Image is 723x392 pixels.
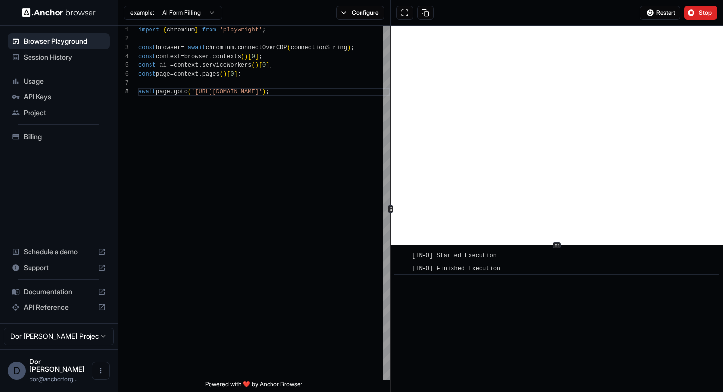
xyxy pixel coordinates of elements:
[205,380,302,392] span: Powered with ❤️ by Anchor Browser
[30,357,85,373] span: Dor Dankner
[287,44,291,51] span: (
[174,62,198,69] span: context
[130,9,154,17] span: example:
[118,26,129,34] div: 1
[24,247,94,257] span: Schedule a demo
[220,71,223,78] span: (
[209,53,212,60] span: .
[227,71,230,78] span: [
[230,71,234,78] span: 0
[248,53,251,60] span: [
[118,70,129,79] div: 6
[191,89,262,95] span: '[URL][DOMAIN_NAME]'
[184,53,209,60] span: browser
[92,362,110,380] button: Open menu
[8,89,110,105] div: API Keys
[138,53,156,60] span: const
[118,52,129,61] div: 4
[8,284,110,300] div: Documentation
[238,71,241,78] span: ;
[22,8,96,17] img: Anchor Logo
[8,33,110,49] div: Browser Playground
[163,27,166,33] span: {
[167,27,195,33] span: chromium
[266,62,269,69] span: ]
[118,34,129,43] div: 2
[399,264,404,273] span: ​
[212,53,241,60] span: contexts
[118,79,129,88] div: 7
[8,244,110,260] div: Schedule a demo
[30,375,78,383] span: dor@anchorforge.io
[220,27,262,33] span: 'playwright'
[206,44,234,51] span: chromium
[24,287,94,297] span: Documentation
[198,71,202,78] span: .
[156,44,181,51] span: browser
[262,27,266,33] span: ;
[351,44,354,51] span: ;
[251,62,255,69] span: (
[241,53,244,60] span: (
[8,362,26,380] div: D
[251,53,255,60] span: 0
[170,71,174,78] span: =
[699,9,713,17] span: Stop
[118,43,129,52] div: 3
[262,89,266,95] span: )
[24,302,94,312] span: API Reference
[255,53,259,60] span: ]
[259,53,262,60] span: ;
[8,105,110,121] div: Project
[202,62,252,69] span: serviceWorkers
[24,76,106,86] span: Usage
[181,44,184,51] span: =
[412,265,500,272] span: [INFO] Finished Execution
[684,6,717,20] button: Stop
[118,61,129,70] div: 5
[138,27,159,33] span: import
[202,71,220,78] span: pages
[24,263,94,272] span: Support
[396,6,413,20] button: Open in full screen
[244,53,248,60] span: )
[174,71,198,78] span: context
[24,92,106,102] span: API Keys
[170,89,174,95] span: .
[138,89,156,95] span: await
[336,6,384,20] button: Configure
[156,53,181,60] span: context
[174,89,188,95] span: goto
[24,132,106,142] span: Billing
[262,62,266,69] span: 0
[412,252,497,259] span: [INFO] Started Execution
[266,89,269,95] span: ;
[259,62,262,69] span: [
[234,71,237,78] span: ]
[656,9,675,17] span: Restart
[138,62,156,69] span: const
[234,44,237,51] span: .
[198,62,202,69] span: .
[291,44,347,51] span: connectionString
[399,251,404,261] span: ​
[188,44,206,51] span: await
[8,260,110,275] div: Support
[170,62,174,69] span: =
[138,44,156,51] span: const
[24,108,106,118] span: Project
[640,6,680,20] button: Restart
[181,53,184,60] span: =
[255,62,259,69] span: )
[138,71,156,78] span: const
[8,300,110,315] div: API Reference
[223,71,227,78] span: )
[417,6,434,20] button: Copy session ID
[8,129,110,145] div: Billing
[159,62,166,69] span: ai
[270,62,273,69] span: ;
[24,36,106,46] span: Browser Playground
[202,27,216,33] span: from
[195,27,198,33] span: }
[156,71,170,78] span: page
